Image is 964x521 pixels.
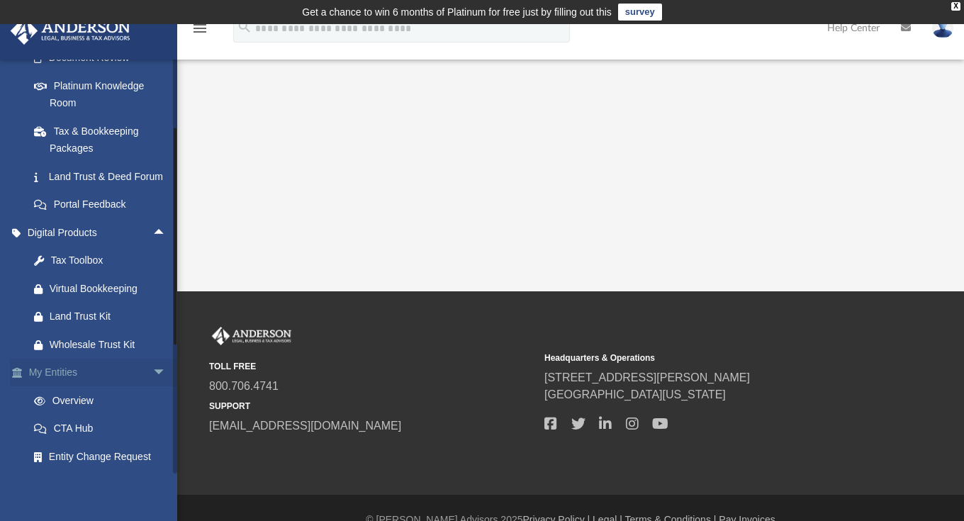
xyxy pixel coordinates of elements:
a: Tax Toolbox [20,247,188,275]
a: Platinum Knowledge Room [20,72,188,117]
span: arrow_drop_down [152,359,181,388]
div: close [951,2,960,11]
a: Tax & Bookkeeping Packages [20,117,188,162]
a: 800.706.4741 [209,380,279,392]
a: CTA Hub [20,415,188,443]
a: [STREET_ADDRESS][PERSON_NAME] [544,371,750,383]
a: menu [191,27,208,37]
a: Overview [20,386,188,415]
a: Land Trust & Deed Forum [20,162,188,191]
i: menu [191,20,208,37]
div: Get a chance to win 6 months of Platinum for free just by filling out this [302,4,612,21]
a: Wholesale Trust Kit [20,330,188,359]
img: Anderson Advisors Platinum Portal [209,327,294,345]
small: Headquarters & Operations [544,352,870,364]
a: Binder Walkthrough [20,471,188,499]
div: Tax Toolbox [50,252,170,269]
div: Wholesale Trust Kit [50,336,170,354]
small: TOLL FREE [209,360,534,373]
a: Virtual Bookkeeping [20,274,188,303]
a: Land Trust Kit [20,303,188,331]
span: arrow_drop_up [152,218,181,247]
i: search [237,19,252,35]
a: Portal Feedback [20,191,188,219]
a: [GEOGRAPHIC_DATA][US_STATE] [544,388,726,400]
a: My Entitiesarrow_drop_down [10,359,188,387]
a: Entity Change Request [20,442,188,471]
small: SUPPORT [209,400,534,413]
a: [EMAIL_ADDRESS][DOMAIN_NAME] [209,420,401,432]
div: Land Trust Kit [50,308,170,325]
div: Virtual Bookkeeping [50,280,170,298]
a: survey [618,4,662,21]
img: Anderson Advisors Platinum Portal [6,17,135,45]
img: User Pic [932,18,953,38]
a: Digital Productsarrow_drop_up [10,218,188,247]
